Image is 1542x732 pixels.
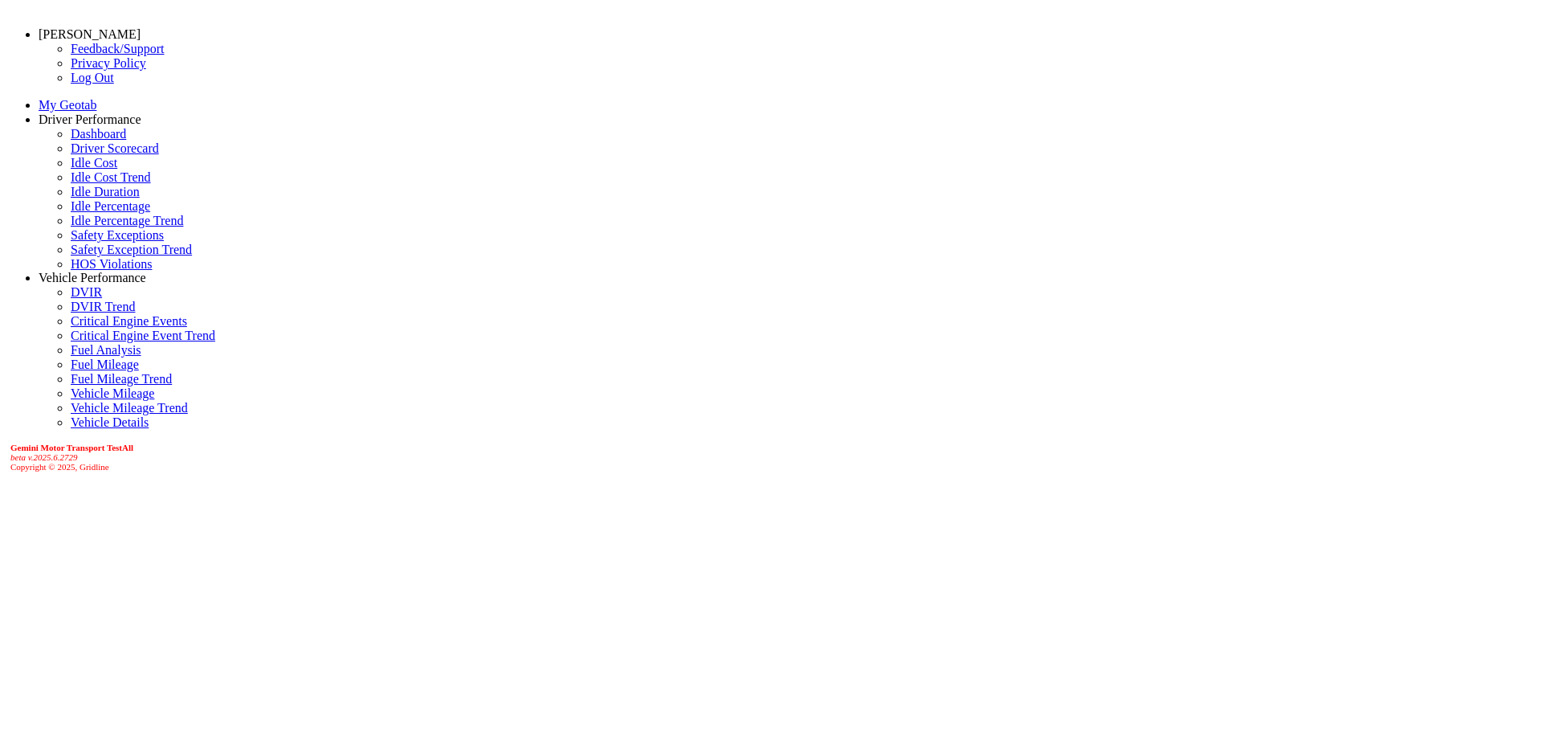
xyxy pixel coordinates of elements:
[39,27,141,41] a: [PERSON_NAME]
[71,42,164,55] a: Feedback/Support
[71,257,152,271] a: HOS Violations
[71,56,146,70] a: Privacy Policy
[10,452,78,462] i: beta v.2025.6.2729
[71,372,172,386] a: Fuel Mileage Trend
[71,401,188,415] a: Vehicle Mileage Trend
[71,314,187,328] a: Critical Engine Events
[71,185,140,198] a: Idle Duration
[71,127,126,141] a: Dashboard
[39,271,146,284] a: Vehicle Performance
[71,300,135,313] a: DVIR Trend
[39,98,96,112] a: My Geotab
[71,343,141,357] a: Fuel Analysis
[71,386,154,400] a: Vehicle Mileage
[71,214,183,227] a: Idle Percentage Trend
[71,415,149,429] a: Vehicle Details
[71,358,139,371] a: Fuel Mileage
[39,112,141,126] a: Driver Performance
[71,170,151,184] a: Idle Cost Trend
[10,443,133,452] b: Gemini Motor Transport TestAll
[71,71,114,84] a: Log Out
[71,199,150,213] a: Idle Percentage
[71,228,164,242] a: Safety Exceptions
[71,243,192,256] a: Safety Exception Trend
[71,329,215,342] a: Critical Engine Event Trend
[71,156,117,170] a: Idle Cost
[10,443,1536,472] div: Copyright © 2025, Gridline
[71,285,102,299] a: DVIR
[71,141,159,155] a: Driver Scorecard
